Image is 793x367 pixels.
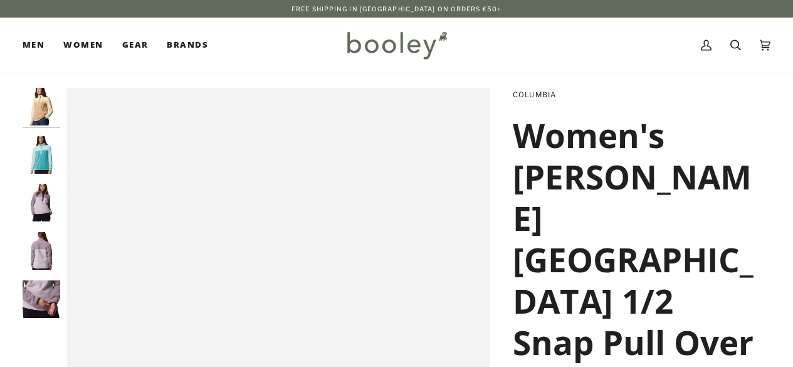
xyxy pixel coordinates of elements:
img: Women's Benton Springs 1/2 Snap Pull Over II [23,136,60,174]
span: Men [23,39,45,51]
a: Men [23,18,54,73]
img: Columbia Women's Benton Springs 1/2 Snap Pull Over II Lavender Pearl / Shale Purple / Shark - Boo... [23,280,60,318]
span: Brands [167,39,208,51]
a: Brands [157,18,218,73]
img: Women's Benton Springs 1/2 Snap Pull Over II [23,88,60,125]
span: Gear [122,39,149,51]
img: Columbia Women's Benton Springs 1/2 Snap Pull Over II Lavender Pearl / Shale Purple / Shark - Boo... [23,232,60,270]
span: Women [63,39,103,51]
img: Booley [342,27,451,63]
a: Women [54,18,112,73]
a: Gear [113,18,158,73]
img: Columbia Women's Benton Springs 1/2 Snap Pull Over II Lavender Pearl / Shale Purple / Shark - Boo... [23,184,60,221]
a: Columbia [513,90,557,99]
p: Free Shipping in [GEOGRAPHIC_DATA] on Orders €50+ [291,4,502,14]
